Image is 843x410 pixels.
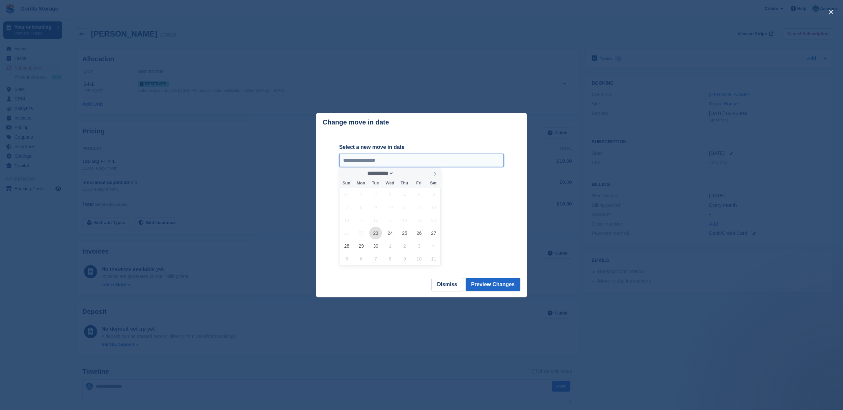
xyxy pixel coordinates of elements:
span: September 12, 2025 [413,201,425,214]
span: Tue [368,181,383,185]
span: October 10, 2025 [413,252,425,265]
span: September 27, 2025 [427,227,440,239]
select: Month [365,170,394,177]
span: September 4, 2025 [398,188,411,201]
button: Dismiss [431,278,463,291]
span: October 5, 2025 [340,252,353,265]
label: Select a new move in date [339,143,504,151]
p: Change move in date [323,119,389,126]
span: September 1, 2025 [355,188,367,201]
span: Fri [412,181,426,185]
span: Sat [426,181,441,185]
span: September 9, 2025 [369,201,382,214]
span: September 3, 2025 [384,188,396,201]
span: September 26, 2025 [413,227,425,239]
span: October 11, 2025 [427,252,440,265]
span: September 21, 2025 [340,227,353,239]
span: September 8, 2025 [355,201,367,214]
span: September 14, 2025 [340,214,353,227]
span: September 11, 2025 [398,201,411,214]
span: September 16, 2025 [369,214,382,227]
span: September 20, 2025 [427,214,440,227]
input: Year [394,170,415,177]
span: October 6, 2025 [355,252,367,265]
span: September 28, 2025 [340,239,353,252]
span: Mon [354,181,368,185]
span: Thu [397,181,412,185]
span: October 3, 2025 [413,239,425,252]
span: September 15, 2025 [355,214,367,227]
span: September 2, 2025 [369,188,382,201]
span: September 25, 2025 [398,227,411,239]
span: September 18, 2025 [398,214,411,227]
span: September 10, 2025 [384,201,396,214]
span: September 13, 2025 [427,201,440,214]
span: September 19, 2025 [413,214,425,227]
span: Wed [383,181,397,185]
span: September 6, 2025 [427,188,440,201]
span: September 30, 2025 [369,239,382,252]
span: October 9, 2025 [398,252,411,265]
span: September 29, 2025 [355,239,367,252]
button: close [826,7,836,17]
span: October 1, 2025 [384,239,396,252]
span: September 22, 2025 [355,227,367,239]
span: September 7, 2025 [340,201,353,214]
span: October 2, 2025 [398,239,411,252]
span: October 4, 2025 [427,239,440,252]
button: Preview Changes [466,278,521,291]
span: October 8, 2025 [384,252,396,265]
span: Sun [339,181,354,185]
span: August 31, 2025 [340,188,353,201]
span: September 23, 2025 [369,227,382,239]
span: September 5, 2025 [413,188,425,201]
span: September 17, 2025 [384,214,396,227]
span: September 24, 2025 [384,227,396,239]
span: October 7, 2025 [369,252,382,265]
